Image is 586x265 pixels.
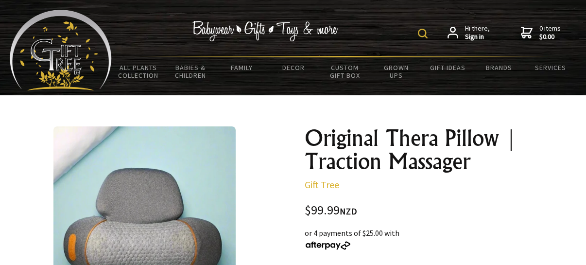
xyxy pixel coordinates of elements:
[539,33,561,41] strong: $0.00
[268,57,319,78] a: Decor
[422,57,473,78] a: Gift Ideas
[539,24,561,41] span: 0 items
[319,57,371,86] a: Custom Gift Box
[192,21,338,41] img: Babywear - Gifts - Toys & more
[165,57,216,86] a: Babies & Children
[525,57,576,78] a: Services
[305,204,578,217] div: $99.99
[216,57,268,78] a: Family
[305,178,339,191] a: Gift Tree
[305,126,578,173] h1: Original Thera Pillow | Traction Massager
[521,24,561,41] a: 0 items$0.00
[465,33,490,41] strong: Sign in
[112,57,165,86] a: All Plants Collection
[371,57,422,86] a: Grown Ups
[10,10,112,90] img: Babyware - Gifts - Toys and more...
[448,24,490,41] a: Hi there,Sign in
[305,227,578,250] div: or 4 payments of $25.00 with
[473,57,525,78] a: Brands
[340,206,357,217] span: NZD
[305,241,351,250] img: Afterpay
[418,29,428,38] img: product search
[465,24,490,41] span: Hi there,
